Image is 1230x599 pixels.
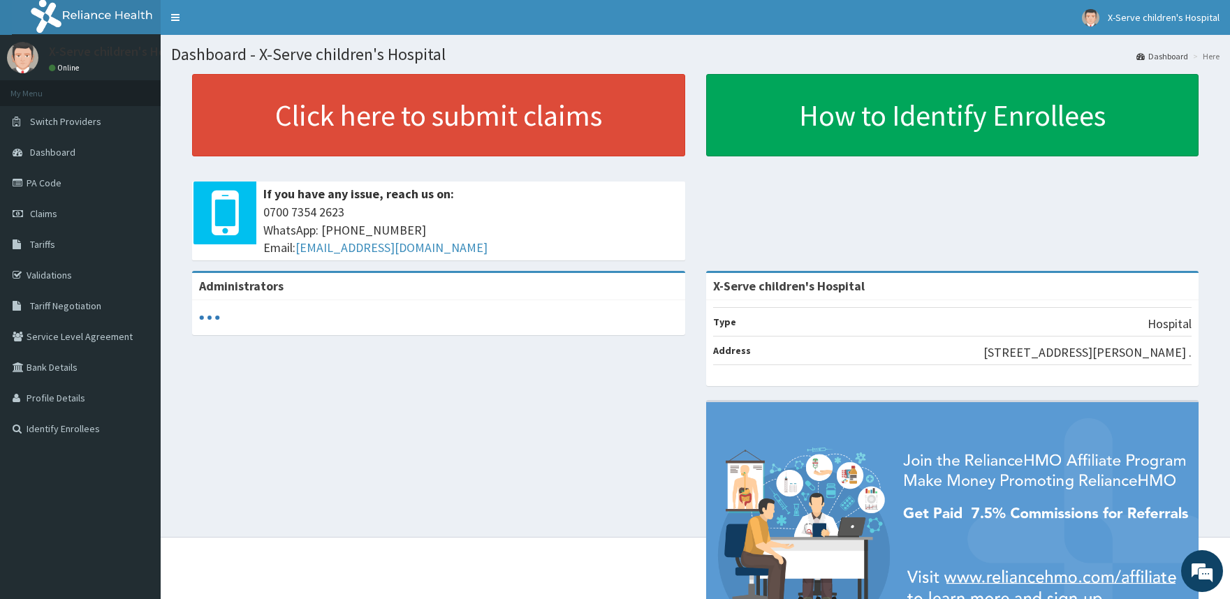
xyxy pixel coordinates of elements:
li: Here [1189,50,1220,62]
a: Online [49,63,82,73]
a: [EMAIL_ADDRESS][DOMAIN_NAME] [295,239,488,256]
b: Address [713,344,751,357]
a: Dashboard [1136,50,1188,62]
span: Claims [30,207,57,220]
strong: X-Serve children's Hospital [713,278,865,294]
img: User Image [7,42,38,73]
span: Tariff Negotiation [30,299,101,312]
p: X-Serve children's Hospital [49,45,196,58]
span: X-Serve children's Hospital [1108,11,1220,24]
h1: Dashboard - X-Serve children's Hospital [171,45,1220,64]
svg: audio-loading [199,307,220,328]
span: Tariffs [30,238,55,251]
p: [STREET_ADDRESS][PERSON_NAME] . [983,343,1192,362]
p: Hospital [1148,315,1192,333]
img: User Image [1082,9,1099,27]
span: Switch Providers [30,115,101,128]
b: Type [713,316,736,328]
span: 0700 7354 2623 WhatsApp: [PHONE_NUMBER] Email: [263,203,678,257]
a: Click here to submit claims [192,74,685,156]
b: If you have any issue, reach us on: [263,186,454,202]
a: How to Identify Enrollees [706,74,1199,156]
b: Administrators [199,278,284,294]
span: Dashboard [30,146,75,158]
